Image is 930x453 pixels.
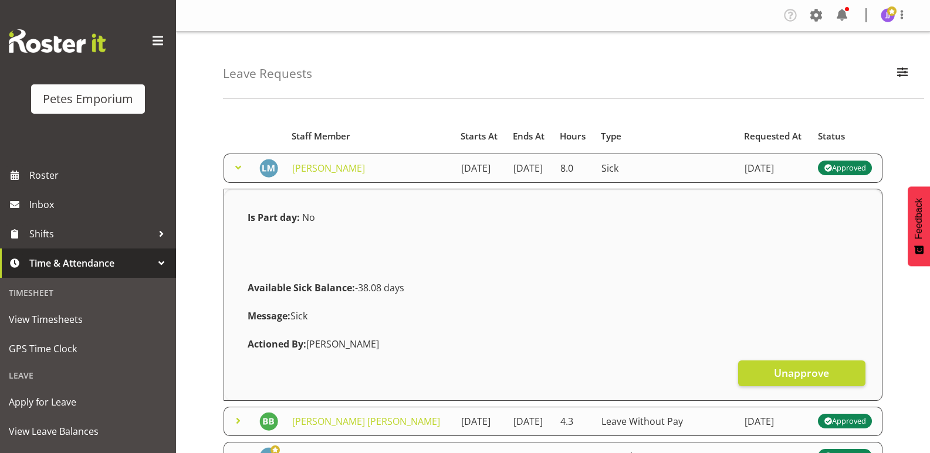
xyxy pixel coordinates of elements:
a: [PERSON_NAME] [292,162,365,175]
img: beena-bist9974.jpg [259,412,278,431]
div: Leave [3,363,173,387]
div: Approved [824,414,866,428]
span: View Leave Balances [9,423,167,440]
span: GPS Time Clock [9,340,167,357]
span: Starts At [461,130,498,143]
strong: Available Sick Balance: [248,281,355,294]
a: [PERSON_NAME] [PERSON_NAME] [292,415,440,428]
button: Unapprove [738,360,865,386]
strong: Is Part day: [248,211,300,224]
span: Hours [560,130,586,143]
span: Requested At [744,130,802,143]
div: Petes Emporium [43,90,133,108]
td: Leave Without Pay [594,407,738,436]
td: [DATE] [506,154,553,183]
span: No [302,211,315,224]
img: lianne-morete5410.jpg [259,159,278,178]
span: Shifts [29,225,153,243]
td: Sick [594,154,738,183]
td: [DATE] [506,407,553,436]
span: Ends At [513,130,545,143]
span: Status [818,130,845,143]
td: [DATE] [454,407,506,436]
a: Apply for Leave [3,387,173,417]
div: Approved [824,161,866,175]
td: 8.0 [553,154,594,183]
a: View Leave Balances [3,417,173,446]
button: Feedback - Show survey [908,186,930,266]
h4: Leave Requests [223,67,312,80]
div: -38.08 days [241,274,865,302]
div: Timesheet [3,281,173,305]
span: Roster [29,166,170,184]
div: Sick [241,302,865,330]
td: 4.3 [553,407,594,436]
td: [DATE] [738,407,811,436]
span: Type [601,130,621,143]
a: View Timesheets [3,305,173,334]
td: [DATE] [454,154,506,183]
span: Staff Member [292,130,350,143]
strong: Message: [248,309,290,322]
div: [PERSON_NAME] [241,330,865,358]
span: Unapprove [774,365,829,380]
button: Filter Employees [890,61,915,87]
img: janelle-jonkers702.jpg [881,8,895,22]
td: [DATE] [738,154,811,183]
span: Feedback [914,198,924,239]
a: GPS Time Clock [3,334,173,363]
img: Rosterit website logo [9,29,106,53]
span: Time & Attendance [29,254,153,272]
span: Apply for Leave [9,393,167,411]
span: Inbox [29,196,170,213]
strong: Actioned By: [248,338,306,350]
span: View Timesheets [9,311,167,328]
